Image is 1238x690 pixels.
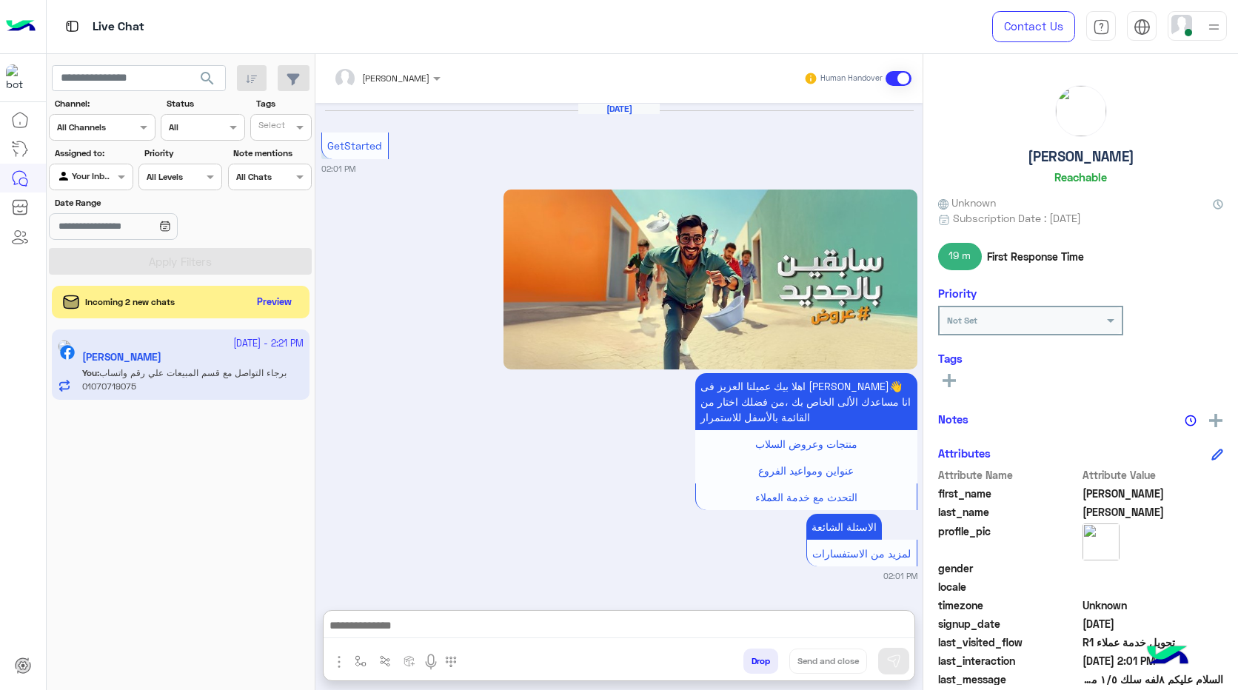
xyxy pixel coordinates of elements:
[938,634,1080,650] span: last_visited_flow
[1083,560,1224,576] span: null
[938,412,968,426] h6: Notes
[93,17,144,37] p: Live Chat
[938,243,982,269] span: 19 m
[938,560,1080,576] span: gender
[938,287,977,300] h6: Priority
[695,373,917,430] p: 20/9/2025, 2:01 PM
[1083,634,1224,650] span: تحويل خدمة عملاء R1
[379,655,391,667] img: Trigger scenario
[755,491,857,503] span: التحدث مع خدمة العملاء
[321,163,355,175] small: 02:01 PM
[256,97,310,110] label: Tags
[1083,486,1224,501] span: عبدالله
[938,467,1080,483] span: Attribute Name
[55,147,131,160] label: Assigned to:
[1056,86,1106,136] img: picture
[1028,148,1134,165] h5: [PERSON_NAME]
[987,249,1084,264] span: First Response Time
[938,671,1080,687] span: last_message
[251,292,298,313] button: Preview
[6,11,36,42] img: Logo
[256,118,285,135] div: Select
[373,649,398,673] button: Trigger scenario
[938,616,1080,632] span: signup_date
[789,649,867,674] button: Send and close
[445,656,457,668] img: make a call
[1083,653,1224,669] span: 2025-09-20T11:01:43.209Z
[404,655,415,667] img: create order
[947,315,977,326] b: Not Set
[1083,523,1120,560] img: picture
[355,655,367,667] img: select flow
[1083,616,1224,632] span: 2025-09-20T11:01:13.386Z
[1083,579,1224,594] span: null
[198,70,216,87] span: search
[886,654,901,669] img: send message
[55,196,221,210] label: Date Range
[1054,170,1107,184] h6: Reachable
[422,653,440,671] img: send voice note
[1142,631,1194,683] img: hulul-logo.png
[938,486,1080,501] span: first_name
[233,147,309,160] label: Note mentions
[503,190,917,369] img: YjlhZTUyZTYtYjM5OS00MzkwLTlhZDMtMjU1MTIzM2U3MmFjLmpwZw%3D%3D.jpg
[1093,19,1110,36] img: tab
[349,649,373,673] button: select flow
[6,64,33,91] img: 322208621163248
[85,295,175,309] span: Incoming 2 new chats
[758,464,854,477] span: عنواين ومواعيد الفروع
[55,97,154,110] label: Channel:
[362,73,429,84] span: [PERSON_NAME]
[938,523,1080,557] span: profile_pic
[938,446,991,460] h6: Attributes
[1083,671,1224,687] span: السلام عليكم ٨لفه سلك ١/٥ ملي ٦لفه سلك ٢ ملي ٤لفه سلك ٤ملي كم السعر
[1134,19,1151,36] img: tab
[1185,415,1197,426] img: notes
[938,653,1080,669] span: last_interaction
[820,73,883,84] small: Human Handover
[938,597,1080,613] span: timezone
[1209,414,1222,427] img: add
[578,104,660,114] h6: [DATE]
[812,547,911,560] span: لمزيد من الاستفسارات
[327,139,382,152] span: GetStarted
[144,147,221,160] label: Priority
[883,570,917,582] small: 02:01 PM
[953,210,1081,226] span: Subscription Date : [DATE]
[938,195,996,210] span: Unknown
[755,438,857,450] span: منتجات وعروض السلاب
[330,653,348,671] img: send attachment
[49,248,312,275] button: Apply Filters
[1171,15,1192,36] img: userImage
[806,514,882,540] p: 20/9/2025, 2:01 PM
[167,97,243,110] label: Status
[1083,467,1224,483] span: Attribute Value
[190,65,226,97] button: search
[743,649,778,674] button: Drop
[63,17,81,36] img: tab
[398,649,422,673] button: create order
[1086,11,1116,42] a: tab
[1083,504,1224,520] span: ابو عامر
[992,11,1075,42] a: Contact Us
[938,352,1223,365] h6: Tags
[1083,597,1224,613] span: Unknown
[938,579,1080,594] span: locale
[938,504,1080,520] span: last_name
[1205,18,1223,36] img: profile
